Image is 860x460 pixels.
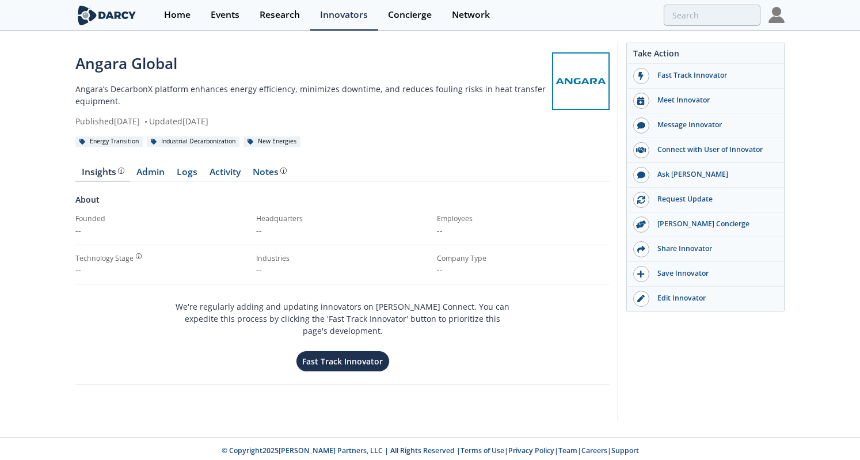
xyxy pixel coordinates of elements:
a: Support [611,446,639,455]
div: Save Innovator [649,268,778,279]
div: Industrial Decarbonization [147,136,239,147]
div: Network [452,10,490,20]
p: -- [256,225,429,237]
img: logo-wide.svg [75,5,138,25]
div: Headquarters [256,214,429,224]
div: Published [DATE] Updated [DATE] [75,115,552,127]
div: Angara Global [75,52,552,75]
div: Share Innovator [649,244,778,254]
div: Message Innovator [649,120,778,130]
input: Advanced Search [664,5,760,26]
a: Notes [246,168,292,181]
div: New Energies [243,136,300,147]
img: information.svg [280,168,287,174]
div: Employees [437,214,610,224]
a: Privacy Policy [508,446,554,455]
div: Notes [253,168,287,177]
p: -- [437,264,610,276]
div: Technology Stage [75,253,134,264]
img: information.svg [118,168,124,174]
div: Connect with User of Innovator [649,145,778,155]
p: -- [437,225,610,237]
img: Profile [768,7,785,23]
div: Founded [75,214,248,224]
div: Energy Transition [75,136,143,147]
div: Events [211,10,239,20]
button: Save Innovator [627,262,784,287]
p: Angara’s DecarbonX platform enhances energy efficiency, minimizes downtime, and reduces fouling r... [75,83,552,107]
div: Request Update [649,194,778,204]
div: Edit Innovator [649,293,778,303]
a: Edit Innovator [627,287,784,311]
div: Home [164,10,191,20]
div: Research [260,10,300,20]
div: Insights [82,168,124,177]
a: Logs [170,168,203,181]
div: Company Type [437,253,610,264]
button: Fast Track Innovator [296,351,390,372]
div: Ask [PERSON_NAME] [649,169,778,180]
div: -- [75,264,248,276]
a: Team [558,446,577,455]
a: Terms of Use [461,446,504,455]
div: Innovators [320,10,368,20]
p: -- [256,264,429,276]
a: Activity [203,168,246,181]
div: Take Action [627,47,784,64]
div: We're regularly adding and updating innovators on [PERSON_NAME] Connect. You can expedite this pr... [173,292,512,372]
div: Concierge [388,10,432,20]
div: [PERSON_NAME] Concierge [649,219,778,229]
a: Insights [75,168,130,181]
a: Admin [130,168,170,181]
p: -- [75,225,248,237]
span: • [142,116,149,127]
a: Careers [581,446,607,455]
div: Meet Innovator [649,95,778,105]
div: Fast Track Innovator [649,70,778,81]
div: About [75,193,610,214]
div: Industries [256,253,429,264]
img: information.svg [136,253,142,260]
p: © Copyright 2025 [PERSON_NAME] Partners, LLC | All Rights Reserved | | | | | [32,446,828,456]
